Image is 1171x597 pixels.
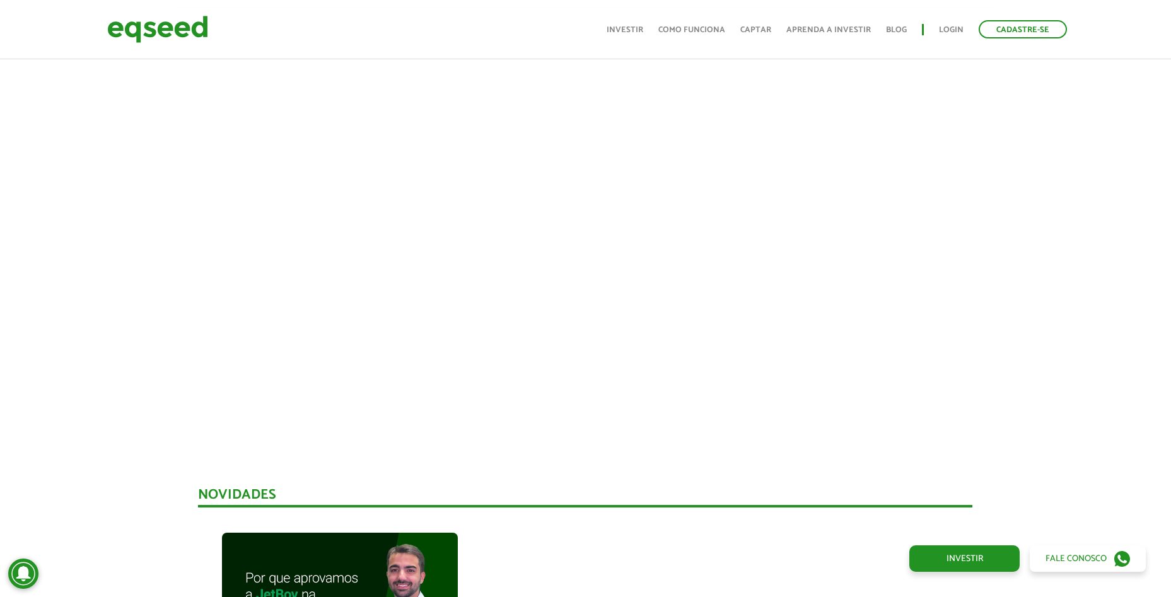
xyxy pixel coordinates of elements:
a: Cadastre-se [979,20,1067,38]
iframe: JetBov | Oferta disponível [226,33,945,437]
a: Blog [886,26,907,34]
a: Login [939,26,964,34]
a: Aprenda a investir [786,26,871,34]
a: Como funciona [658,26,725,34]
a: Fale conosco [1030,545,1146,572]
a: Captar [740,26,771,34]
img: EqSeed [107,13,208,46]
a: Investir [909,545,1020,572]
div: Novidades [198,488,972,507]
a: Investir [607,26,643,34]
